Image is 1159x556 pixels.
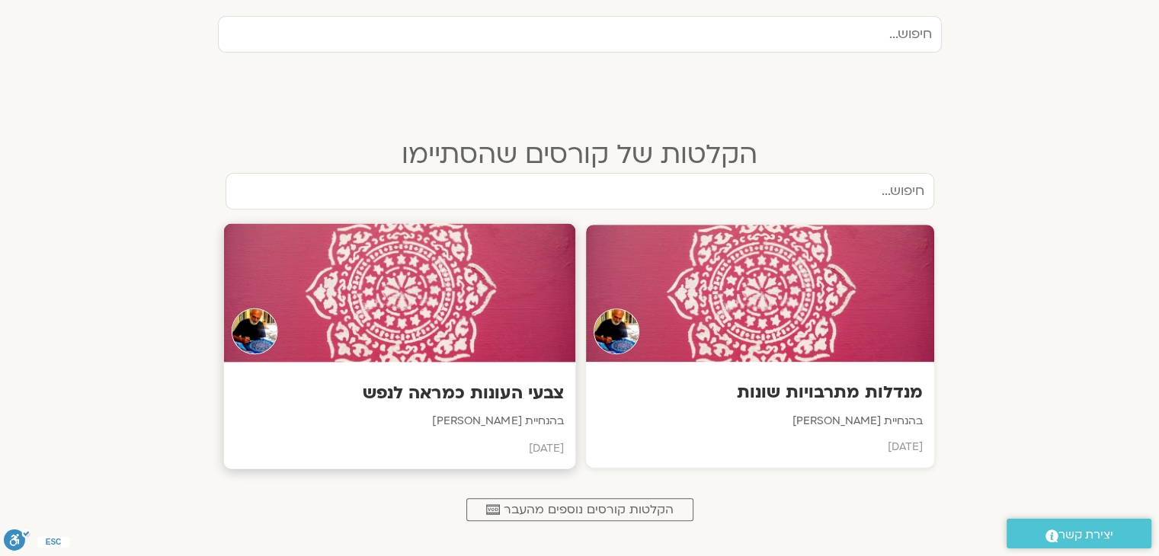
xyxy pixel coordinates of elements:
a: הקלטות קורסים נוספים מהעבר [466,498,693,521]
p: בהנחיית [PERSON_NAME] [235,412,563,431]
span: יצירת קשר [1058,525,1113,545]
a: Teacherצבעי העונות כמראה לנפשבהנחיית [PERSON_NAME][DATE] [226,225,574,468]
span: הקלטות קורסים נוספים מהעבר [504,503,674,516]
p: בהנחיית [PERSON_NAME] [597,412,923,430]
img: Teacher [594,308,639,354]
p: [DATE] [597,438,923,456]
h2: הקלטות של קורסים שהסתיימו [226,139,934,170]
img: Teacher [231,308,277,355]
input: חיפוש... [218,16,942,53]
input: חיפוש... [226,173,934,209]
p: [DATE] [235,439,563,458]
h3: צבעי העונות כמראה לנפש [235,382,563,405]
h3: מנדלות מתרבויות שונות [597,381,923,404]
a: יצירת קשר [1007,519,1151,548]
a: Teacherמנדלות מתרבויות שונותבהנחיית [PERSON_NAME][DATE] [586,225,934,468]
